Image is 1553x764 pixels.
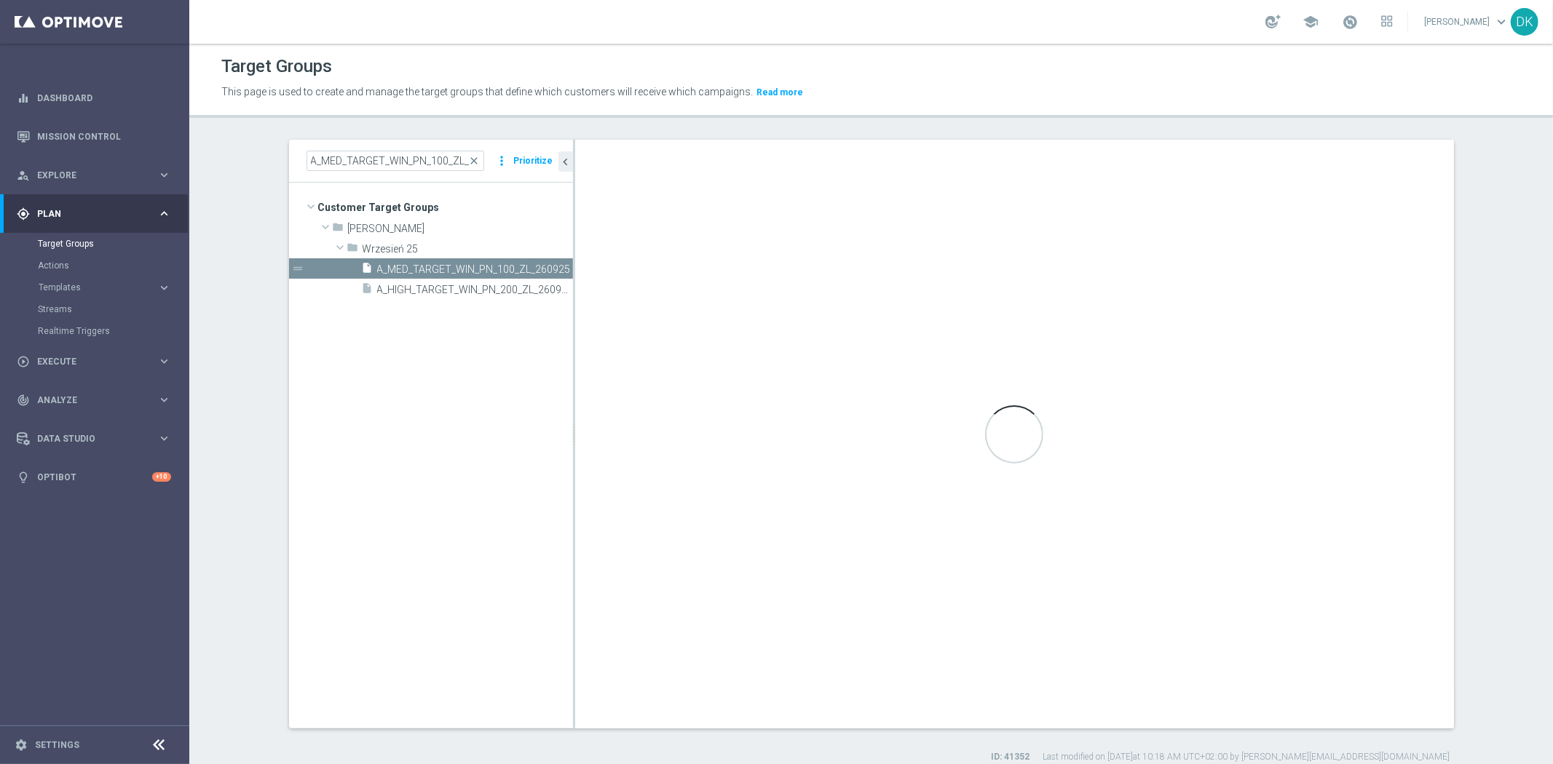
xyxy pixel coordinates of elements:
span: This page is used to create and manage the target groups that define which customers will receive... [221,86,753,98]
div: Dashboard [17,79,171,117]
label: ID: 41352 [992,751,1030,763]
div: Streams [38,298,188,320]
a: Realtime Triggers [38,325,151,337]
a: Target Groups [38,238,151,250]
button: track_changes Analyze keyboard_arrow_right [16,394,172,406]
span: A_HIGH_TARGET_WIN_PN_200_ZL_260925 [377,284,573,296]
i: gps_fixed [17,207,30,220]
div: Templates [39,283,157,292]
div: Plan [17,207,157,220]
button: gps_fixed Plan keyboard_arrow_right [16,208,172,220]
i: settings [15,739,28,752]
i: keyboard_arrow_right [157,354,171,368]
span: Plan [37,210,157,218]
button: lightbulb Optibot +10 [16,471,172,483]
div: Realtime Triggers [38,320,188,342]
div: Data Studio [17,432,157,445]
i: keyboard_arrow_right [157,281,171,295]
i: play_circle_outline [17,355,30,368]
button: play_circle_outline Execute keyboard_arrow_right [16,356,172,367]
span: school [1303,14,1319,30]
i: lightbulb [17,471,30,484]
label: Last modified on [DATE] at 10:18 AM UTC+02:00 by [PERSON_NAME][EMAIL_ADDRESS][DOMAIN_NAME] [1043,751,1450,763]
div: DK [1511,8,1538,36]
a: Optibot [37,458,152,496]
i: person_search [17,169,30,182]
div: Optibot [17,458,171,496]
button: Read more [755,84,805,100]
span: Explore [37,171,157,180]
div: Execute [17,355,157,368]
div: Analyze [17,394,157,407]
span: close [469,155,481,167]
a: Streams [38,303,151,315]
span: keyboard_arrow_down [1493,14,1509,30]
a: Settings [35,741,79,749]
button: Templates keyboard_arrow_right [38,282,172,293]
div: Target Groups [38,233,188,255]
div: Templates [38,276,188,298]
i: equalizer [17,92,30,105]
i: folder [333,221,344,238]
a: Dashboard [37,79,171,117]
span: Data Studio [37,434,157,443]
button: equalizer Dashboard [16,92,172,104]
i: keyboard_arrow_right [157,207,171,220]
i: keyboard_arrow_right [157,393,171,407]
i: keyboard_arrow_right [157,168,171,182]
i: chevron_left [559,155,573,169]
span: Execute [37,357,157,366]
div: Explore [17,169,157,182]
i: folder [347,242,359,258]
a: [PERSON_NAME]keyboard_arrow_down [1423,11,1511,33]
i: more_vert [495,151,510,171]
span: Customer Target Groups [318,197,573,218]
span: Dawid K. [348,223,573,235]
i: insert_drive_file [362,262,374,279]
span: A_MED_TARGET_WIN_PN_100_ZL_260925 [377,263,573,276]
a: Actions [38,260,151,271]
a: Mission Control [37,117,171,156]
button: chevron_left [558,151,573,172]
i: keyboard_arrow_right [157,431,171,445]
h1: Target Groups [221,56,332,77]
span: Analyze [37,396,157,405]
input: Quick find group or folder [307,151,484,171]
button: Data Studio keyboard_arrow_right [16,433,172,445]
span: Wrzesie&#x144; 25 [363,243,573,255]
button: Prioritize [512,151,556,171]
div: Mission Control [17,117,171,156]
div: Actions [38,255,188,276]
span: Templates [39,283,143,292]
i: track_changes [17,394,30,407]
button: person_search Explore keyboard_arrow_right [16,170,172,181]
i: insert_drive_file [362,282,374,299]
div: +10 [152,472,171,482]
button: Mission Control [16,131,172,143]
